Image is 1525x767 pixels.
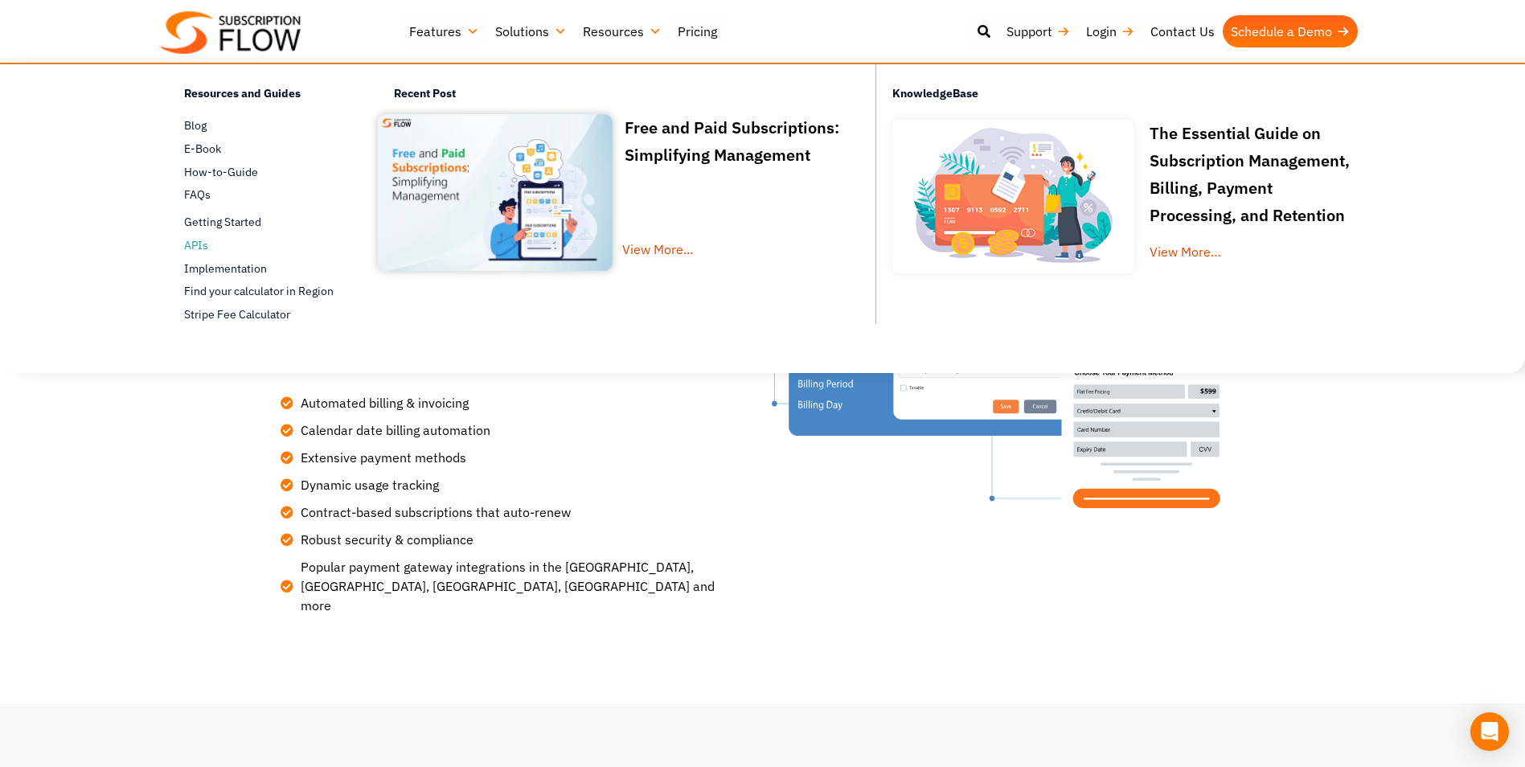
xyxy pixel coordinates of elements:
[297,557,731,615] span: Popular payment gateway integrations in the [GEOGRAPHIC_DATA], [GEOGRAPHIC_DATA], [GEOGRAPHIC_DAT...
[184,117,207,134] span: Blog
[297,475,439,494] span: Dynamic usage tracking
[184,187,211,203] span: FAQs
[1223,15,1358,47] a: Schedule a Demo
[297,448,466,467] span: Extensive payment methods
[184,116,338,135] a: Blog
[625,117,839,170] a: Free and Paid Subscriptions: Simplifying Management
[297,530,473,549] span: Robust security & compliance
[184,214,261,231] span: Getting Started
[184,162,338,182] a: How-to-Guide
[184,237,208,254] span: APIs
[184,259,338,278] a: Implementation
[184,306,338,325] a: Stripe Fee Calculator
[1470,712,1509,751] div: Open Intercom Messenger
[1078,15,1142,47] a: Login
[297,502,571,522] span: Contract-based subscriptions that auto-renew
[184,164,258,181] span: How-to-Guide
[184,139,338,158] a: E-Book
[884,112,1141,281] img: Online-recurring-Billing-software
[184,282,338,301] a: Find your calculator in Region
[998,15,1078,47] a: Support
[184,212,338,232] a: Getting Started
[184,186,338,205] a: FAQs
[378,114,613,271] img: Free and Paid Subscriptions
[1150,120,1362,229] p: The Essential Guide on Subscription Management, Billing, Payment Processing, and Retention
[622,239,847,285] a: View More...
[184,84,338,108] h4: Resources and Guides
[575,15,670,47] a: Resources
[297,420,490,440] span: Calendar date billing automation
[160,11,301,54] img: Subscriptionflow
[297,393,469,412] span: Automated billing & invoicing
[670,15,725,47] a: Pricing
[394,84,863,108] h4: Recent Post
[1150,244,1221,260] a: View More…
[184,236,338,255] a: APIs
[184,141,221,158] span: E-Book
[892,76,1385,112] h4: KnowledgeBase
[401,15,487,47] a: Features
[1142,15,1223,47] a: Contact Us
[487,15,575,47] a: Solutions
[184,260,267,277] span: Implementation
